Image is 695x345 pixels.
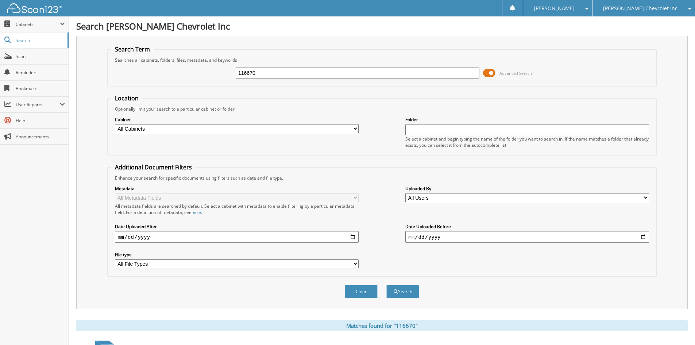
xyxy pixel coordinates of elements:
[115,203,359,215] div: All metadata fields are searched by default. Select a cabinet with metadata to enable filtering b...
[115,116,359,123] label: Cabinet
[16,53,65,60] span: Scan
[16,69,65,76] span: Reminders
[603,6,677,11] span: [PERSON_NAME] Chevrolet Inc
[115,223,359,230] label: Date Uploaded After
[16,37,64,43] span: Search
[111,163,196,171] legend: Additional Document Filters
[345,285,378,298] button: Clear
[111,106,653,112] div: Optionally limit your search to a particular cabinet or folder
[76,320,688,331] div: Matches found for "116670"
[111,45,154,53] legend: Search Term
[111,57,653,63] div: Searches all cabinets, folders, files, metadata, and keywords
[76,20,688,32] h1: Search [PERSON_NAME] Chevrolet Inc
[405,231,649,243] input: end
[16,101,60,108] span: User Reports
[115,231,359,243] input: start
[111,175,653,181] div: Enhance your search for specific documents using filters such as date and file type.
[405,116,649,123] label: Folder
[405,136,649,148] div: Select a cabinet and begin typing the name of the folder you want to search in. If the name match...
[386,285,419,298] button: Search
[534,6,575,11] span: [PERSON_NAME]
[111,94,142,102] legend: Location
[499,70,532,76] span: Advanced Search
[405,223,649,230] label: Date Uploaded Before
[16,85,65,92] span: Bookmarks
[115,252,359,258] label: File type
[16,21,60,27] span: Cabinets
[192,209,201,215] a: here
[16,118,65,124] span: Help
[115,185,359,192] label: Metadata
[7,3,62,13] img: scan123-logo-white.svg
[405,185,649,192] label: Uploaded By
[16,134,65,140] span: Announcements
